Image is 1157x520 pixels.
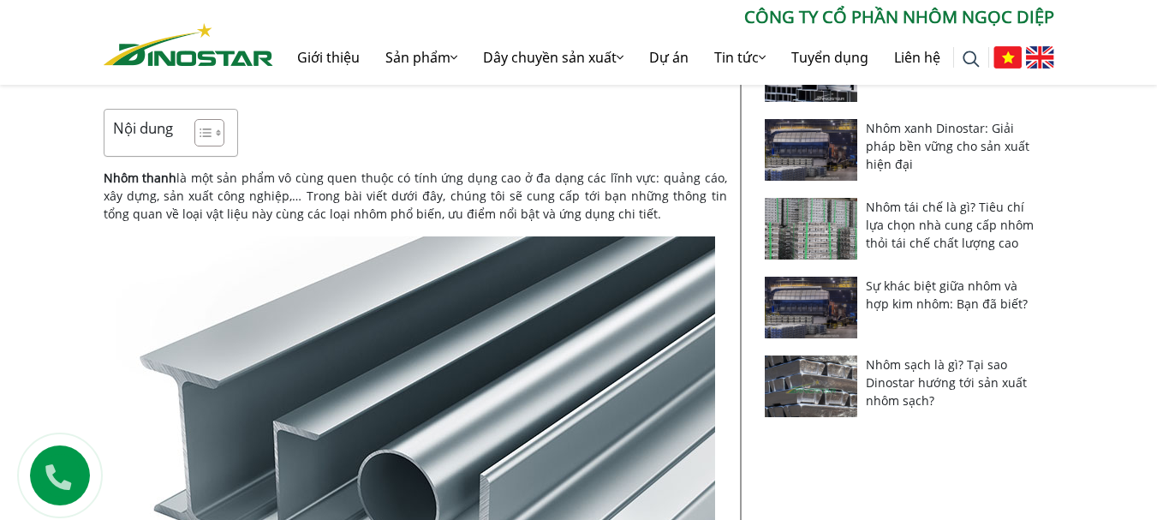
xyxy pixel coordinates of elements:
[1026,46,1054,69] img: English
[765,277,858,338] img: Sự khác biệt giữa nhôm và hợp kim nhôm: Bạn đã biết?
[373,30,470,85] a: Sản phẩm
[866,199,1034,251] a: Nhôm tái chế là gì? Tiêu chí lựa chọn nhà cung cấp nhôm thỏi tái chế chất lượng cao
[866,356,1027,409] a: Nhôm sạch là gì? Tại sao Dinostar hướng tới sản xuất nhôm sạch?
[778,30,881,85] a: Tuyển dụng
[104,23,273,66] img: Nhôm Dinostar
[765,198,858,260] img: Nhôm tái chế là gì? Tiêu chí lựa chọn nhà cung cấp nhôm thỏi tái chế chất lượng cao
[104,170,177,186] strong: Nhôm thanh
[881,30,953,85] a: Liên hệ
[113,118,173,138] p: Nội dung
[273,4,1054,30] p: CÔNG TY CỔ PHẦN NHÔM NGỌC DIỆP
[866,278,1028,312] a: Sự khác biệt giữa nhôm và hợp kim nhôm: Bạn đã biết?
[284,30,373,85] a: Giới thiệu
[866,120,1029,172] a: Nhôm xanh Dinostar: Giải pháp bền vững cho sản xuất hiện đại
[765,356,858,417] img: Nhôm sạch là gì? Tại sao Dinostar hướng tới sản xuất nhôm sạch?
[104,169,727,223] p: là một sản phẩm vô cùng quen thuộc có tính ứng dụng cao ở đa dạng các lĩnh vực: quảng cáo, xây dự...
[993,46,1022,69] img: Tiếng Việt
[636,30,701,85] a: Dự án
[701,30,778,85] a: Tin tức
[470,30,636,85] a: Dây chuyền sản xuất
[963,51,980,68] img: search
[182,118,220,147] a: Toggle Table of Content
[765,119,858,181] img: Nhôm xanh Dinostar: Giải pháp bền vững cho sản xuất hiện đại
